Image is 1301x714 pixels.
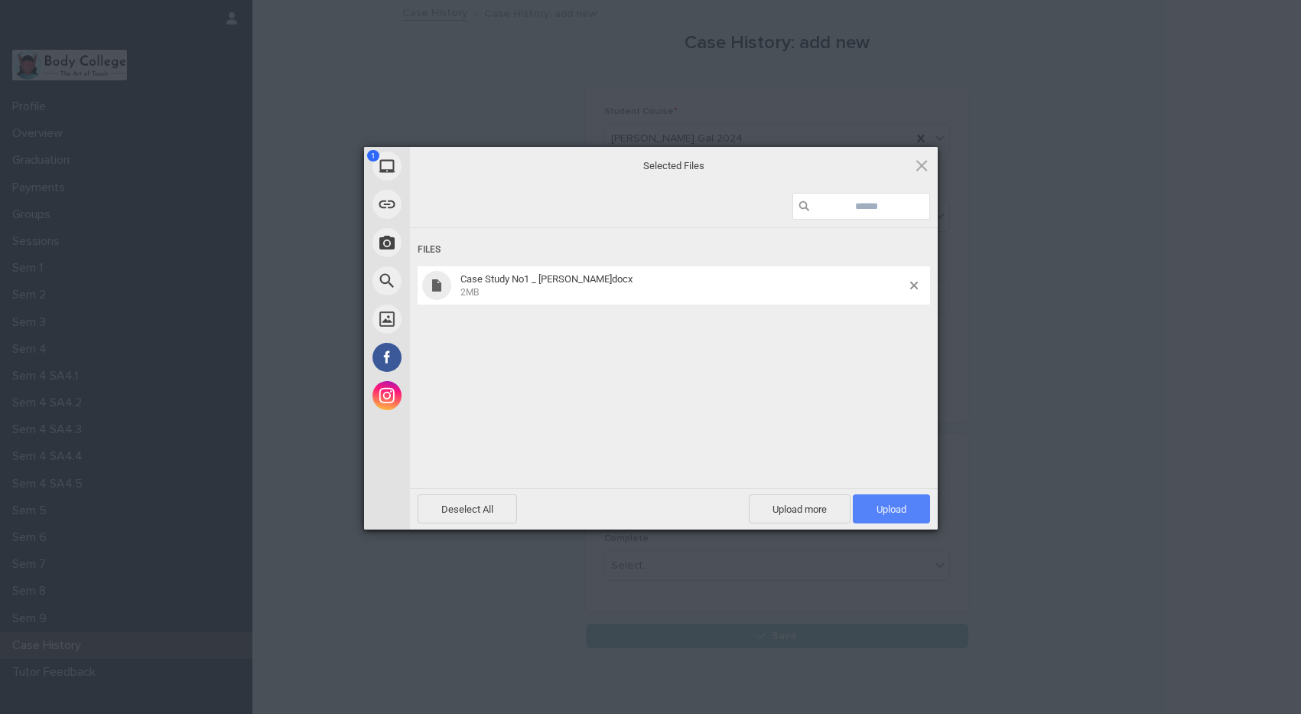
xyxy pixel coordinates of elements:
div: Files [418,236,930,264]
span: Upload more [749,494,851,523]
div: Link (URL) [364,185,548,223]
div: Web Search [364,262,548,300]
div: Unsplash [364,300,548,338]
div: Instagram [364,377,548,415]
div: Take Photo [364,223,548,262]
span: 2MB [460,287,479,298]
span: 1 [367,150,379,161]
span: Upload [877,504,906,515]
div: Facebook [364,338,548,377]
span: Upload [853,494,930,523]
span: Click here or hit ESC to close picker [913,157,930,174]
span: Selected Files [521,158,827,172]
span: Case Study No1 _ Alex R.docx [456,273,910,298]
span: Case Study No1 _ [PERSON_NAME]docx [460,273,633,285]
span: Deselect All [418,494,517,523]
div: My Device [364,147,548,185]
